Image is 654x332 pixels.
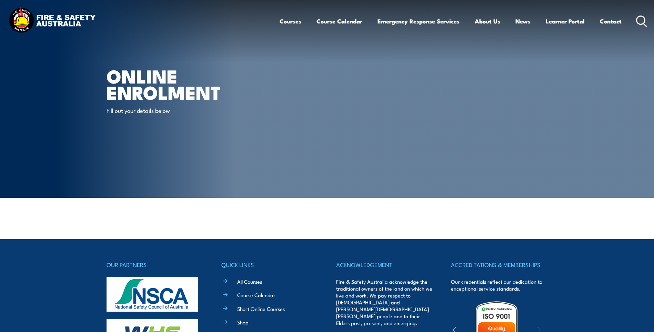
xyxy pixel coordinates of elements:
[237,305,285,312] a: Short Online Courses
[336,278,433,326] p: Fire & Safety Australia acknowledge the traditional owners of the land on which we live and work....
[515,12,531,30] a: News
[280,12,301,30] a: Courses
[107,260,203,270] h4: OUR PARTNERS
[316,12,362,30] a: Course Calendar
[475,12,500,30] a: About Us
[107,68,277,100] h1: Online Enrolment
[546,12,585,30] a: Learner Portal
[451,260,547,270] h4: ACCREDITATIONS & MEMBERSHIPS
[107,277,198,312] img: nsca-logo-footer
[221,260,318,270] h4: QUICK LINKS
[600,12,622,30] a: Contact
[237,319,249,326] a: Shop
[336,260,433,270] h4: ACKNOWLEDGEMENT
[237,278,262,285] a: All Courses
[451,278,547,292] p: Our credentials reflect our dedication to exceptional service standards.
[107,106,232,114] p: Fill out your details below
[237,291,275,299] a: Course Calendar
[378,12,460,30] a: Emergency Response Services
